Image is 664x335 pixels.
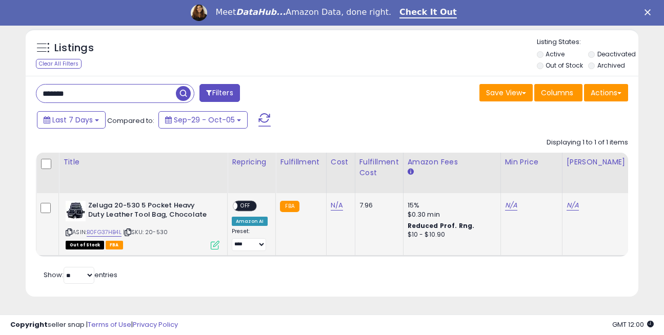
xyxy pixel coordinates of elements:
[546,61,583,70] label: Out of Stock
[331,200,343,211] a: N/A
[505,157,558,167] div: Min Price
[479,84,533,101] button: Save View
[232,157,271,167] div: Repricing
[359,157,399,178] div: Fulfillment Cost
[158,111,248,129] button: Sep-29 - Oct-05
[612,320,654,329] span: 2025-10-13 12:00 GMT
[88,320,131,329] a: Terms of Use
[54,41,94,55] h5: Listings
[52,115,93,125] span: Last 7 Days
[133,320,178,329] a: Privacy Policy
[232,228,268,251] div: Preset:
[66,241,104,249] span: All listings that are currently out of stock and unavailable for purchase on Amazon
[10,320,178,330] div: seller snap | |
[408,157,496,167] div: Amazon Fees
[199,84,239,102] button: Filters
[237,201,254,210] span: OFF
[597,61,625,70] label: Archived
[567,157,628,167] div: [PERSON_NAME]
[174,115,235,125] span: Sep-29 - Oct-05
[123,228,168,236] span: | SKU: 20-530
[107,116,154,125] span: Compared to:
[37,111,106,129] button: Last 7 Days
[280,201,299,212] small: FBA
[567,200,579,211] a: N/A
[408,201,493,210] div: 15%
[408,221,475,230] b: Reduced Prof. Rng.
[537,37,638,47] p: Listing States:
[88,201,213,222] b: Zeluga 20-530 5 Pocket Heavy Duty Leather Tool Bag, Chocolate
[505,200,517,211] a: N/A
[534,84,582,101] button: Columns
[399,7,457,18] a: Check It Out
[331,157,351,167] div: Cost
[36,59,82,69] div: Clear All Filters
[236,7,286,17] i: DataHub...
[191,5,207,21] img: Profile image for Georgie
[280,157,321,167] div: Fulfillment
[66,201,219,248] div: ASIN:
[63,157,223,167] div: Title
[106,241,123,249] span: FBA
[541,88,573,98] span: Columns
[645,9,655,15] div: Close
[408,167,414,177] small: Amazon Fees.
[359,201,395,210] div: 7.96
[215,7,391,17] div: Meet Amazon Data, done right.
[547,138,628,148] div: Displaying 1 to 1 of 1 items
[546,50,565,58] label: Active
[10,320,48,329] strong: Copyright
[232,217,268,226] div: Amazon AI
[408,231,493,239] div: $10 - $10.90
[87,228,122,237] a: B0FG37HB4L
[597,50,636,58] label: Deactivated
[584,84,628,101] button: Actions
[44,270,117,280] span: Show: entries
[66,201,86,221] img: 41TEC7xTCrL._SL40_.jpg
[408,210,493,219] div: $0.30 min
